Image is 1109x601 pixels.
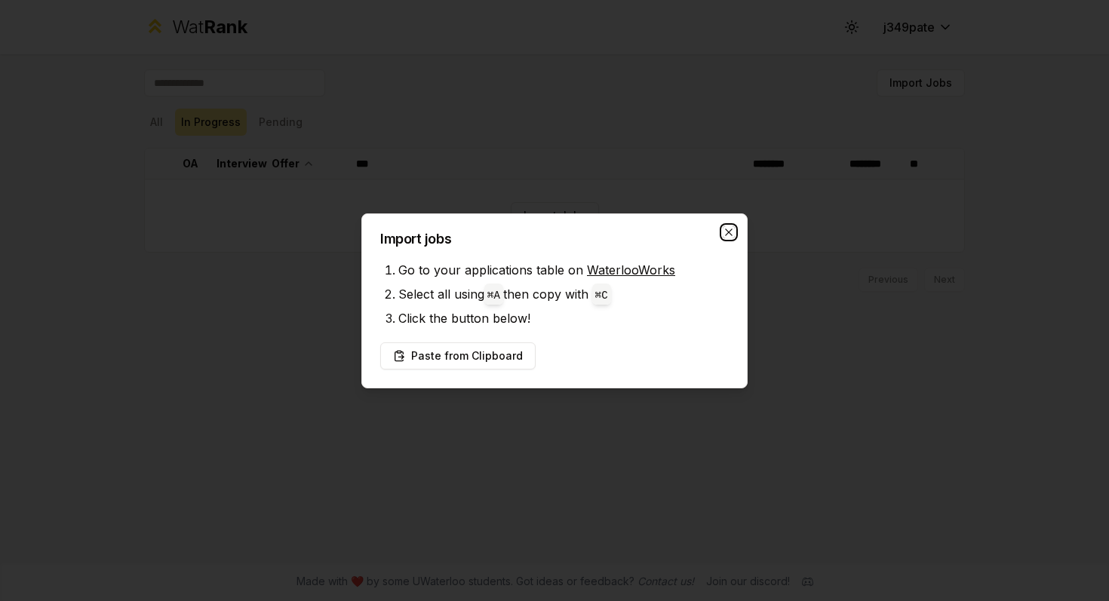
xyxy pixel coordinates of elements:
code: ⌘ A [487,290,500,302]
li: Click the button below! [398,306,729,330]
li: Go to your applications table on [398,258,729,282]
li: Select all using then copy with [398,282,729,306]
code: ⌘ C [595,290,608,302]
a: WaterlooWorks [587,262,675,278]
h2: Import jobs [380,232,729,246]
button: Paste from Clipboard [380,342,536,369]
